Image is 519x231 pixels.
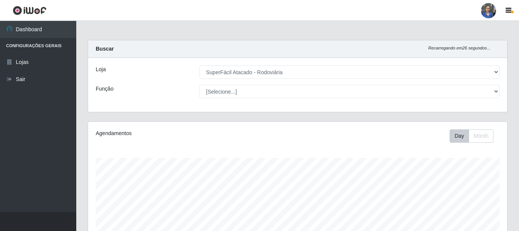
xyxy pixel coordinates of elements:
label: Loja [96,65,106,73]
img: CoreUI Logo [13,6,47,15]
button: Month [469,129,493,143]
div: First group [450,129,493,143]
strong: Buscar [96,46,114,52]
i: Recarregando em 26 segundos... [428,46,490,50]
div: Toolbar with button groups [450,129,500,143]
div: Agendamentos [96,129,257,137]
button: Day [450,129,469,143]
label: Função [96,85,114,93]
